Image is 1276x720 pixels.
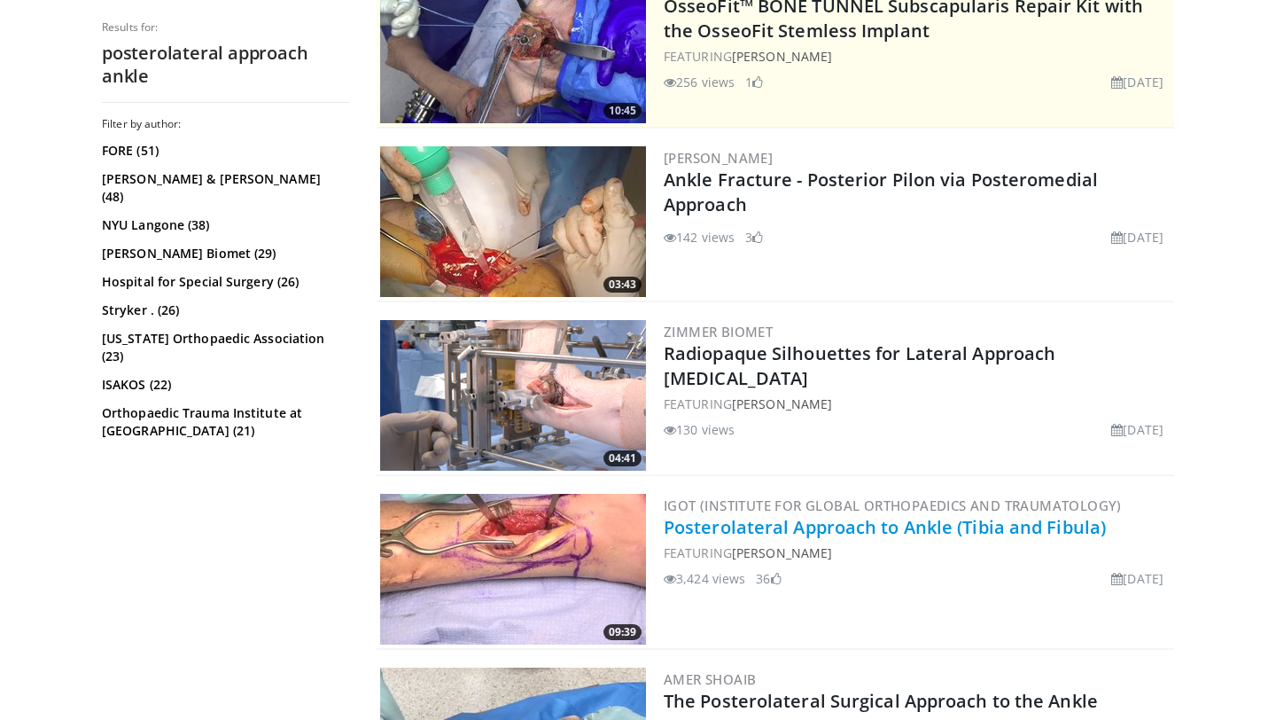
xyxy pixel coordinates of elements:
a: 04:41 [380,320,646,471]
div: FEATURING [664,47,1171,66]
li: [DATE] [1111,228,1163,247]
a: Stryker . (26) [102,301,346,319]
a: Zimmer Biomet [664,323,773,340]
li: 36 [756,569,781,588]
a: Orthopaedic Trauma Institute at [GEOGRAPHIC_DATA] (21) [102,404,346,440]
li: [DATE] [1111,73,1163,91]
a: [PERSON_NAME] Biomet (29) [102,245,346,262]
a: 09:39 [380,494,646,645]
a: Ankle Fracture - Posterior Pilon via Posteromedial Approach [664,168,1098,216]
span: 04:41 [603,450,642,466]
h2: posterolateral approach ankle [102,42,350,88]
a: Hospital for Special Surgery (26) [102,273,346,291]
a: ISAKOS (22) [102,376,346,394]
a: The Posterolateral Surgical Approach to the Ankle [664,689,1098,713]
h3: Filter by author: [102,117,350,131]
img: ebbc195d-af59-44d4-9d5a-59bfb46f2006.png.300x170_q85_crop-smart_upscale.png [380,320,646,471]
img: 47db561e-ce1f-445a-9469-341d8622efbc.300x170_q85_crop-smart_upscale.jpg [380,494,646,645]
li: 256 views [664,73,735,91]
a: 03:43 [380,146,646,297]
a: NYU Langone (38) [102,216,346,234]
span: 10:45 [603,103,642,119]
li: 3 [745,228,763,247]
span: 09:39 [603,624,642,640]
p: Results for: [102,20,350,35]
li: [DATE] [1111,420,1163,439]
a: [US_STATE] Orthopaedic Association (23) [102,330,346,365]
img: e384fb8a-f4bd-410d-a5b4-472c618d94ed.300x170_q85_crop-smart_upscale.jpg [380,146,646,297]
a: Radiopaque Silhouettes for Lateral Approach [MEDICAL_DATA] [664,341,1055,390]
div: FEATURING [664,395,1171,413]
a: [PERSON_NAME] [732,395,832,412]
a: amer shoaib [664,670,756,688]
a: IGOT (Institute for Global Orthopaedics and Traumatology) [664,497,1122,514]
li: [DATE] [1111,569,1163,588]
a: [PERSON_NAME] & [PERSON_NAME] (48) [102,170,346,206]
span: 03:43 [603,277,642,293]
div: FEATURING [664,544,1171,562]
a: FORE (51) [102,142,346,160]
li: 3,424 views [664,569,745,588]
li: 130 views [664,420,735,439]
li: 142 views [664,228,735,247]
a: Posterolateral Approach to Ankle (Tibia and Fibula) [664,515,1106,539]
a: [PERSON_NAME] [732,48,832,65]
a: [PERSON_NAME] [732,544,832,561]
li: 1 [745,73,763,91]
a: [PERSON_NAME] [664,149,773,167]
